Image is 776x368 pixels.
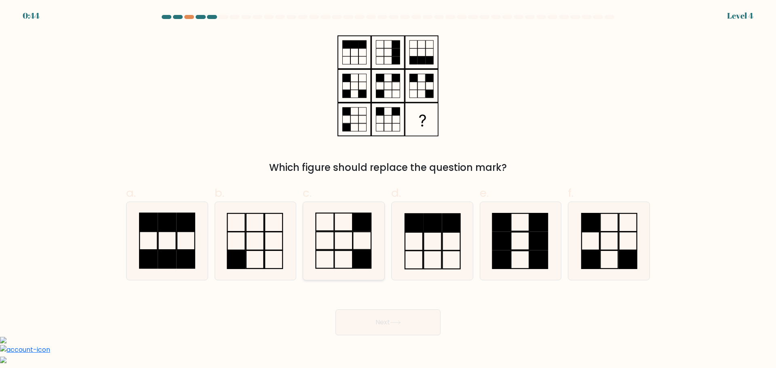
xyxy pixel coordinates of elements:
[568,185,574,201] span: f.
[335,309,441,335] button: Next
[391,185,401,201] span: d.
[23,10,40,22] div: 0:44
[215,185,224,201] span: b.
[131,160,645,175] div: Which figure should replace the question mark?
[303,185,312,201] span: c.
[727,10,753,22] div: Level 4
[480,185,489,201] span: e.
[126,185,136,201] span: a.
